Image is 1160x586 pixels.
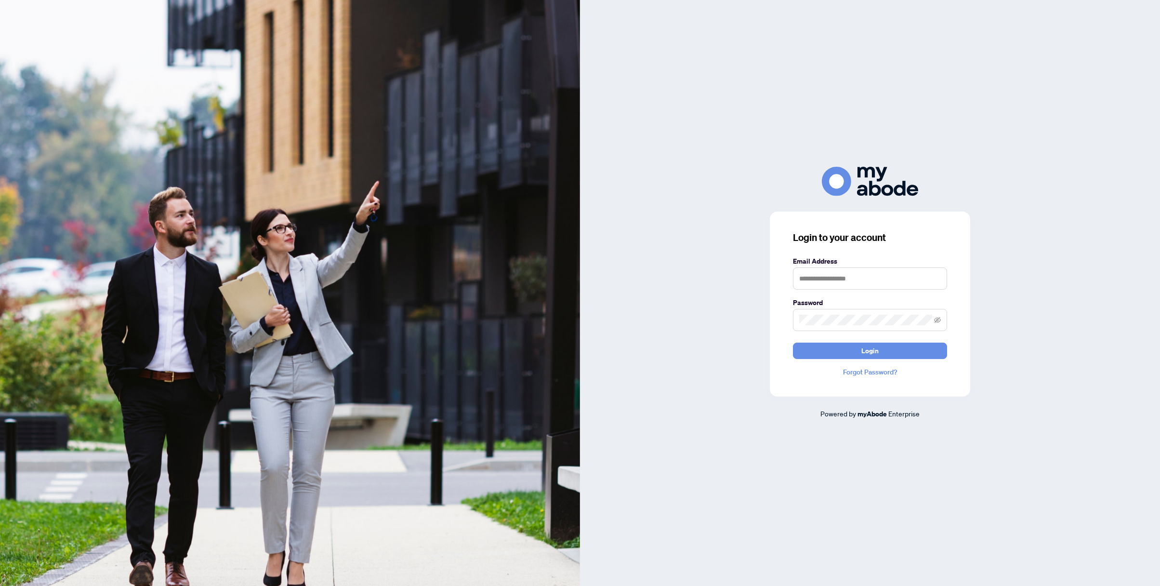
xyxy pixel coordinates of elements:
a: myAbode [857,409,887,419]
span: Enterprise [888,409,920,418]
a: Forgot Password? [793,367,947,377]
label: Password [793,297,947,308]
img: ma-logo [822,167,918,196]
button: Login [793,343,947,359]
h3: Login to your account [793,231,947,244]
span: Login [861,343,879,359]
span: eye-invisible [934,317,941,323]
span: Powered by [820,409,856,418]
label: Email Address [793,256,947,266]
